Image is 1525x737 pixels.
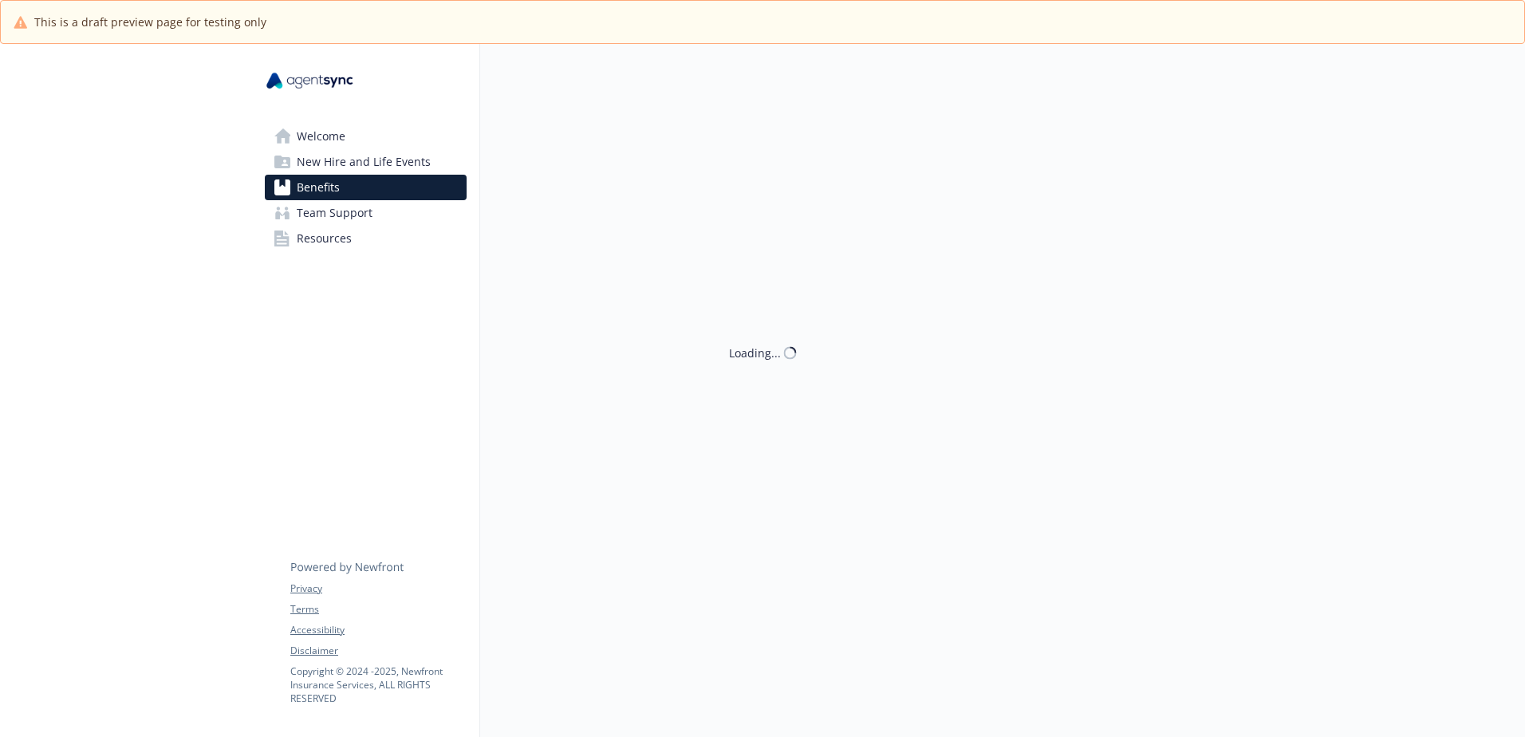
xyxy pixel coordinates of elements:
[34,14,266,30] span: This is a draft preview page for testing only
[297,149,431,175] span: New Hire and Life Events
[297,226,352,251] span: Resources
[265,226,467,251] a: Resources
[265,149,467,175] a: New Hire and Life Events
[297,175,340,200] span: Benefits
[729,345,781,361] div: Loading...
[290,602,466,617] a: Terms
[290,644,466,658] a: Disclaimer
[290,581,466,596] a: Privacy
[265,175,467,200] a: Benefits
[297,124,345,149] span: Welcome
[265,200,467,226] a: Team Support
[297,200,372,226] span: Team Support
[290,623,466,637] a: Accessibility
[265,124,467,149] a: Welcome
[290,664,466,705] p: Copyright © 2024 - 2025 , Newfront Insurance Services, ALL RIGHTS RESERVED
